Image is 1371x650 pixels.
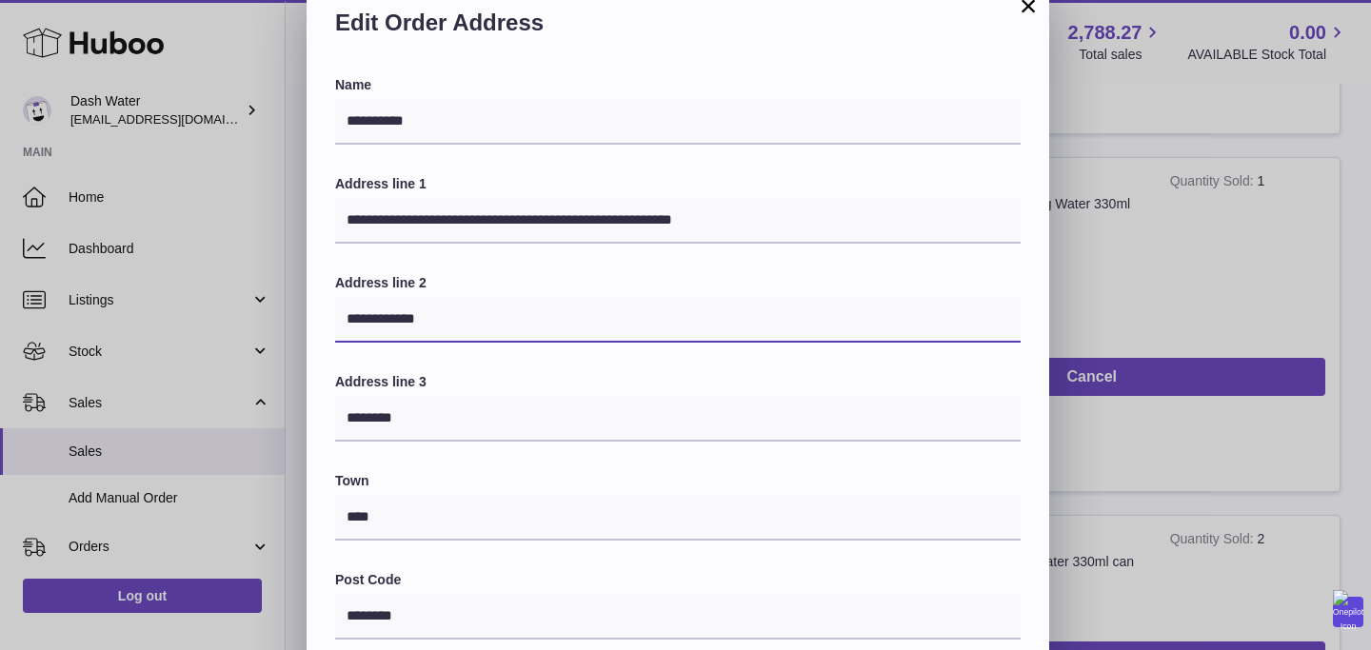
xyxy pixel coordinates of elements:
[335,373,1021,391] label: Address line 3
[335,571,1021,589] label: Post Code
[335,8,1021,48] h2: Edit Order Address
[335,175,1021,193] label: Address line 1
[335,472,1021,490] label: Town
[335,274,1021,292] label: Address line 2
[335,76,1021,94] label: Name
